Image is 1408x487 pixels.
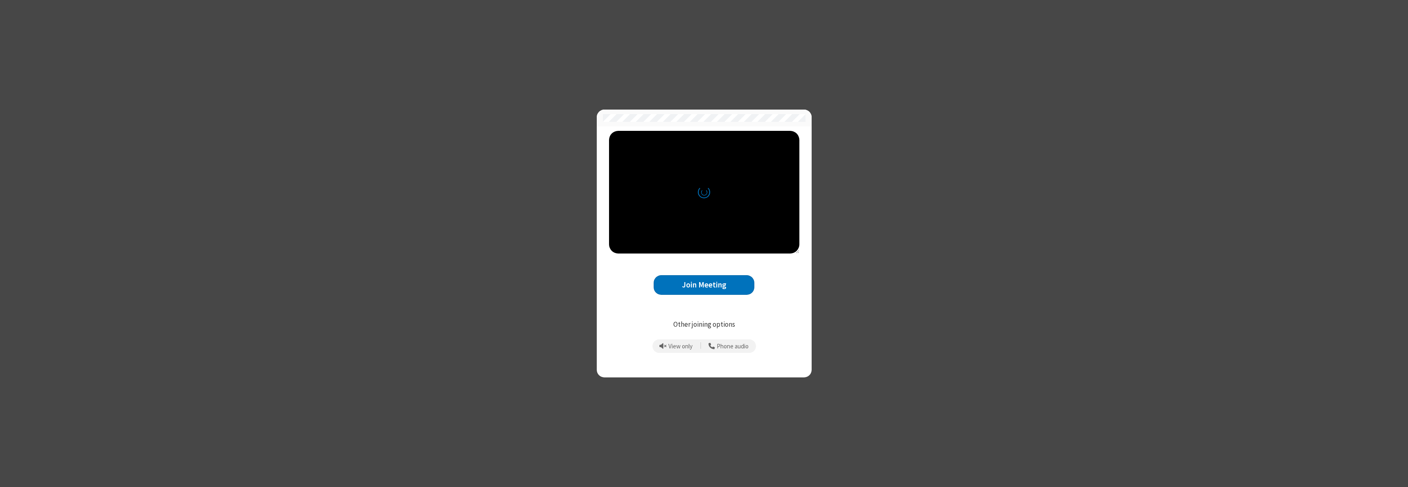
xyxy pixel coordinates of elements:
button: Join Meeting [654,275,754,295]
span: Phone audio [717,343,749,350]
span: | [700,341,702,352]
p: Other joining options [609,319,799,330]
button: Prevent echo when there is already an active mic and speaker in the room. [657,339,696,353]
button: Use your phone for mic and speaker while you view the meeting on this device. [706,339,752,353]
span: View only [668,343,693,350]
